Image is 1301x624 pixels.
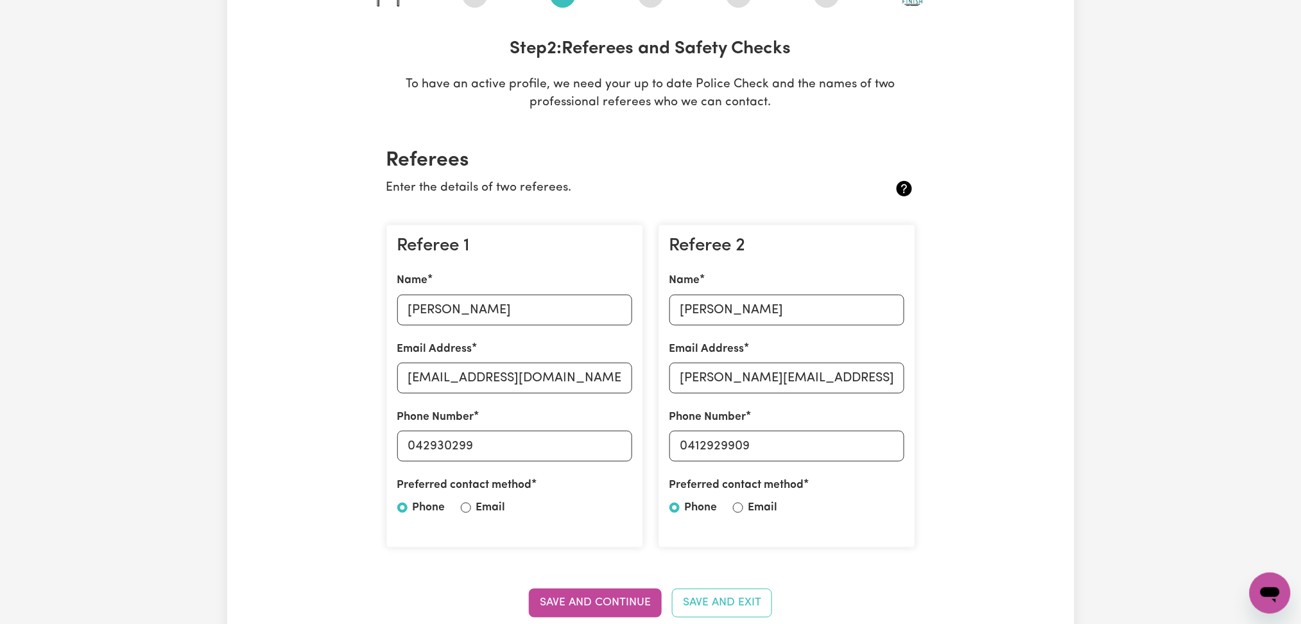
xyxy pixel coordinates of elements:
label: Email Address [397,341,472,358]
label: Phone Number [397,409,474,426]
p: Enter the details of two referees. [386,179,827,198]
h3: Referee 1 [397,236,632,257]
button: Save and Continue [529,589,662,617]
iframe: Button to launch messaging window [1250,573,1291,614]
label: Name [397,272,428,289]
label: Phone Number [669,409,746,426]
label: Email Address [669,341,745,358]
label: Email [748,499,778,516]
label: Phone [413,499,445,516]
button: Save and Exit [672,589,772,617]
h2: Referees [386,148,915,173]
h3: Step 2 : Referees and Safety Checks [376,39,926,60]
label: Name [669,272,700,289]
p: To have an active profile, we need your up to date Police Check and the names of two professional... [376,76,926,113]
h3: Referee 2 [669,236,904,257]
label: Preferred contact method [397,477,532,494]
label: Phone [685,499,718,516]
label: Email [476,499,506,516]
label: Preferred contact method [669,477,804,494]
